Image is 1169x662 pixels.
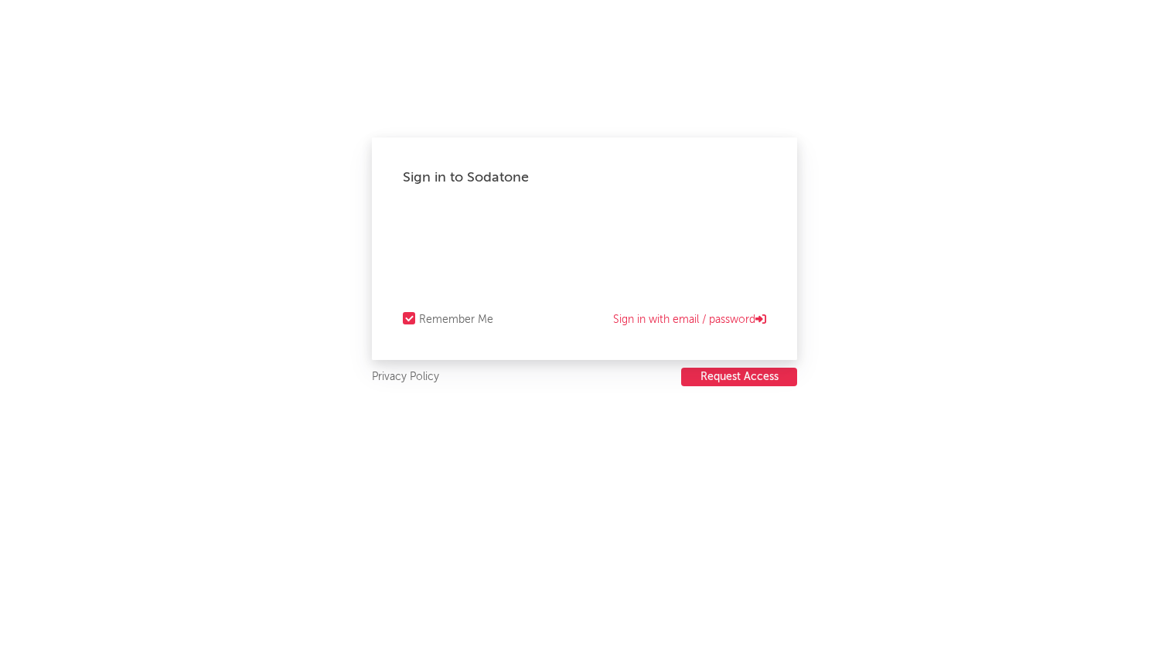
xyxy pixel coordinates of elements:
div: Sign in to Sodatone [403,168,766,187]
a: Privacy Policy [372,368,439,387]
div: Remember Me [419,311,493,329]
button: Request Access [681,368,797,386]
a: Request Access [681,368,797,387]
a: Sign in with email / password [613,311,766,329]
